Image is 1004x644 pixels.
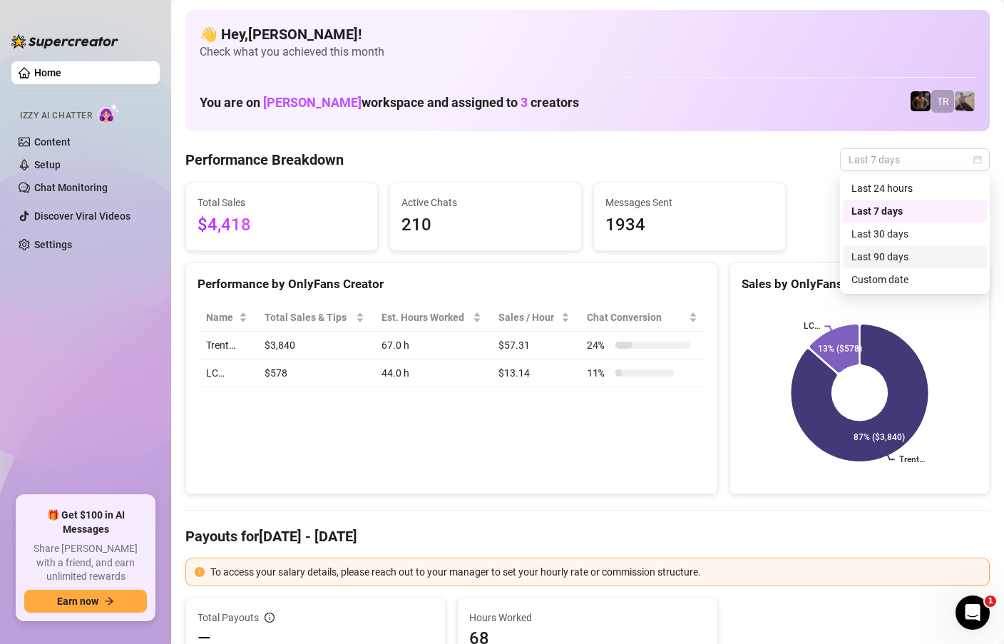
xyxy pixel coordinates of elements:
span: Name [206,310,236,325]
div: Last 7 days [851,203,978,219]
text: Trent… [899,455,925,465]
th: Total Sales & Tips [256,304,372,332]
div: Est. Hours Worked [381,310,470,325]
span: info-circle [265,613,275,623]
span: exclamation-circle [195,567,205,577]
td: 44.0 h [373,359,490,387]
img: Trent [911,91,931,111]
div: Last 30 days [851,226,978,242]
span: 24 % [587,337,610,353]
td: $3,840 [256,332,372,359]
a: Discover Viral Videos [34,210,130,222]
td: $57.31 [490,332,578,359]
span: 210 [401,212,570,239]
h4: 👋 Hey, [PERSON_NAME] ! [200,24,975,44]
div: Custom date [851,272,978,287]
span: Total Payouts [198,610,259,625]
h1: You are on workspace and assigned to creators [200,95,579,111]
span: Last 7 days [849,149,981,170]
a: Setup [34,159,61,170]
td: 67.0 h [373,332,490,359]
h4: Performance Breakdown [185,150,344,170]
span: Messages Sent [605,195,774,210]
span: Earn now [57,596,98,607]
span: $4,418 [198,212,366,239]
span: 1 [985,596,996,607]
text: LC… [804,322,820,332]
th: Chat Conversion [578,304,705,332]
span: Active Chats [401,195,570,210]
div: Last 90 days [843,245,987,268]
div: Performance by OnlyFans Creator [198,275,706,294]
td: Trent… [198,332,256,359]
span: 3 [521,95,528,110]
button: Earn nowarrow-right [24,590,147,613]
span: 11 % [587,365,610,381]
span: 1934 [605,212,774,239]
iframe: Intercom live chat [956,596,990,630]
span: 🎁 Get $100 in AI Messages [24,508,147,536]
span: [PERSON_NAME] [263,95,362,110]
a: Chat Monitoring [34,182,108,193]
span: Total Sales [198,195,366,210]
span: Chat Conversion [587,310,685,325]
div: Custom date [843,268,987,291]
span: calendar [973,155,982,164]
img: AI Chatter [98,103,120,124]
a: Settings [34,239,72,250]
div: Last 24 hours [843,177,987,200]
img: logo-BBDzfeDw.svg [11,34,118,48]
span: Share [PERSON_NAME] with a friend, and earn unlimited rewards [24,542,147,584]
span: TR [937,93,949,109]
span: Hours Worked [469,610,705,625]
img: LC [955,91,975,111]
span: Izzy AI Chatter [20,109,92,123]
div: Last 24 hours [851,180,978,196]
td: LC… [198,359,256,387]
td: $578 [256,359,372,387]
th: Sales / Hour [490,304,578,332]
td: $13.14 [490,359,578,387]
div: To access your salary details, please reach out to your manager to set your hourly rate or commis... [210,564,980,580]
span: arrow-right [104,596,114,606]
a: Home [34,67,61,78]
span: Sales / Hour [498,310,558,325]
div: Last 30 days [843,223,987,245]
span: Check what you achieved this month [200,44,975,60]
h4: Payouts for [DATE] - [DATE] [185,526,990,546]
div: Last 90 days [851,249,978,265]
div: Sales by OnlyFans Creator [742,275,978,294]
div: Last 7 days [843,200,987,223]
span: Total Sales & Tips [265,310,352,325]
a: Content [34,136,71,148]
th: Name [198,304,256,332]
